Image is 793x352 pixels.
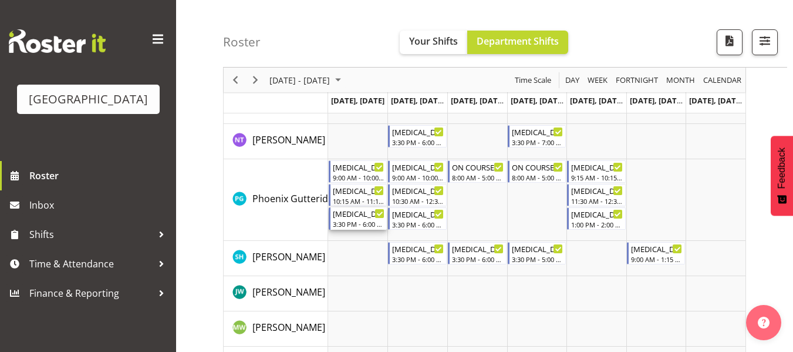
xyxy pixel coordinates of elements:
[508,242,566,264] div: Saelyn Healey"s event - T3 Oys/squ/Yep Begin From Thursday, September 4, 2025 at 3:30:00 PM GMT+1...
[452,173,504,182] div: 8:00 AM - 5:00 PM
[771,136,793,216] button: Feedback - Show survey
[392,243,444,254] div: [MEDICAL_DATA] Squids
[29,226,153,243] span: Shifts
[627,242,686,264] div: Saelyn Healey"s event - T3 Pvts/Crayfish Begin From Saturday, September 6, 2025 at 9:00:00 AM GMT...
[563,73,582,88] button: Timeline Day
[29,167,170,185] span: Roster
[225,68,245,92] div: Previous
[333,219,385,229] div: 3:30 PM - 6:00 PM
[512,254,563,264] div: 3:30 PM - 5:00 PM
[224,241,328,276] td: Saelyn Healey resource
[508,160,566,183] div: Phoenix Gutteridge"s event - ON COURSE Begin From Thursday, September 4, 2025 at 8:00:00 AM GMT+1...
[224,276,328,311] td: Jenny Watts resource
[252,320,325,334] a: [PERSON_NAME]
[615,73,659,88] span: Fortnight
[388,207,447,230] div: Phoenix Gutteridge"s event - T3 Seals/Sea Lions Begin From Tuesday, September 2, 2025 at 3:30:00 ...
[268,73,331,88] span: [DATE] - [DATE]
[512,138,563,147] div: 3:30 PM - 7:00 PM
[664,73,697,88] button: Timeline Month
[388,184,447,206] div: Phoenix Gutteridge"s event - T3 ST PATRICKS SCHOOL (2) Begin From Tuesday, September 2, 2025 at 1...
[252,133,325,147] a: [PERSON_NAME]
[388,160,447,183] div: Phoenix Gutteridge"s event - T3 SOUTHLAND GIRLS (2) Begin From Tuesday, September 2, 2025 at 9:00...
[567,184,626,206] div: Phoenix Gutteridge"s event - T3 SBHS (boys) Begin From Friday, September 5, 2025 at 11:30:00 AM G...
[614,73,660,88] button: Fortnight
[567,207,626,230] div: Phoenix Gutteridge"s event - T3 AURORA Begin From Friday, September 5, 2025 at 1:00:00 PM GMT+12:...
[252,321,325,334] span: [PERSON_NAME]
[392,138,444,147] div: 3:30 PM - 6:00 PM
[571,220,623,229] div: 1:00 PM - 2:00 PM
[665,73,696,88] span: Month
[512,126,563,138] div: [MEDICAL_DATA] Seals/PVT cover
[224,159,328,241] td: Phoenix Gutteridge resource
[752,29,778,55] button: Filter Shifts
[252,192,339,205] span: Phoenix Gutteridge
[252,286,325,299] span: [PERSON_NAME]
[268,73,346,88] button: September 01 - 07, 2025
[571,196,623,206] div: 11:30 AM - 12:30 PM
[29,284,153,302] span: Finance & Reporting
[392,126,444,138] div: [MEDICAL_DATA] Crayfish
[391,95,444,106] span: [DATE], [DATE]
[333,196,384,206] div: 10:15 AM - 11:15 AM
[758,317,770,328] img: help-xxl-2.png
[388,125,447,147] div: Nakita Tuuta"s event - T3 Crayfish Begin From Tuesday, September 2, 2025 at 3:30:00 PM GMT+12:00 ...
[252,133,325,146] span: [PERSON_NAME]
[392,208,444,220] div: [MEDICAL_DATA] Seals/Sea Lions
[701,73,744,88] button: Month
[29,196,170,214] span: Inbox
[513,73,554,88] button: Time Scale
[571,161,623,173] div: [MEDICAL_DATA][GEOGRAPHIC_DATA]
[452,254,504,264] div: 3:30 PM - 6:00 PM
[512,161,563,173] div: ON COURSE
[333,185,384,196] div: [MEDICAL_DATA] Active Explorers (not ILT School)
[223,35,261,49] h4: Roster
[777,147,787,189] span: Feedback
[224,311,328,347] td: Madison Wills resource
[331,95,384,106] span: [DATE], [DATE]
[514,73,552,88] span: Time Scale
[511,95,564,106] span: [DATE], [DATE]
[252,250,325,263] span: [PERSON_NAME]
[329,184,387,206] div: Phoenix Gutteridge"s event - T3 Active Explorers (not ILT School) Begin From Monday, September 1,...
[228,73,244,88] button: Previous
[631,254,683,264] div: 9:00 AM - 1:15 PM
[567,160,626,183] div: Phoenix Gutteridge"s event - T3 TISBURY SCHOOL Begin From Friday, September 5, 2025 at 9:15:00 AM...
[388,242,447,264] div: Saelyn Healey"s event - T3 Squids Begin From Tuesday, September 2, 2025 at 3:30:00 PM GMT+12:00 E...
[329,160,387,183] div: Phoenix Gutteridge"s event - T3 SOUTHLAND GIRLS (3) Begin From Monday, September 1, 2025 at 9:00:...
[717,29,743,55] button: Download a PDF of the roster according to the set date range.
[409,35,458,48] span: Your Shifts
[631,243,683,254] div: [MEDICAL_DATA] Pvts/Crayfish
[451,95,504,106] span: [DATE], [DATE]
[224,124,328,159] td: Nakita Tuuta resource
[29,90,148,108] div: [GEOGRAPHIC_DATA]
[392,161,444,173] div: [MEDICAL_DATA] SOUTHLAND GIRLS (2)
[571,185,623,196] div: [MEDICAL_DATA] SBHS (boys)
[29,255,153,273] span: Time & Attendance
[248,73,264,88] button: Next
[570,95,623,106] span: [DATE], [DATE]
[702,73,743,88] span: calendar
[512,173,563,182] div: 8:00 AM - 5:00 PM
[392,220,444,229] div: 3:30 PM - 6:00 PM
[586,73,610,88] button: Timeline Week
[333,173,384,182] div: 9:00 AM - 10:00 AM
[564,73,581,88] span: Day
[571,208,623,220] div: [MEDICAL_DATA] AURORA
[392,173,444,182] div: 9:00 AM - 10:00 AM
[9,29,106,53] img: Rosterit website logo
[452,243,504,254] div: [MEDICAL_DATA] Oyster/Pvts
[392,254,444,264] div: 3:30 PM - 6:00 PM
[392,185,444,196] div: [MEDICAL_DATA] [GEOGRAPHIC_DATA] (2)
[452,161,504,173] div: ON COURSE
[252,250,325,264] a: [PERSON_NAME]
[400,31,467,54] button: Your Shifts
[571,173,623,182] div: 9:15 AM - 10:15 AM
[252,192,339,206] a: Phoenix Gutteridge
[333,161,384,173] div: [MEDICAL_DATA] SOUTHLAND GIRLS (3)
[252,285,325,299] a: [PERSON_NAME]
[477,35,559,48] span: Department Shifts
[689,95,743,106] span: [DATE], [DATE]
[467,31,568,54] button: Department Shifts
[630,95,683,106] span: [DATE], [DATE]
[392,196,444,206] div: 10:30 AM - 12:30 PM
